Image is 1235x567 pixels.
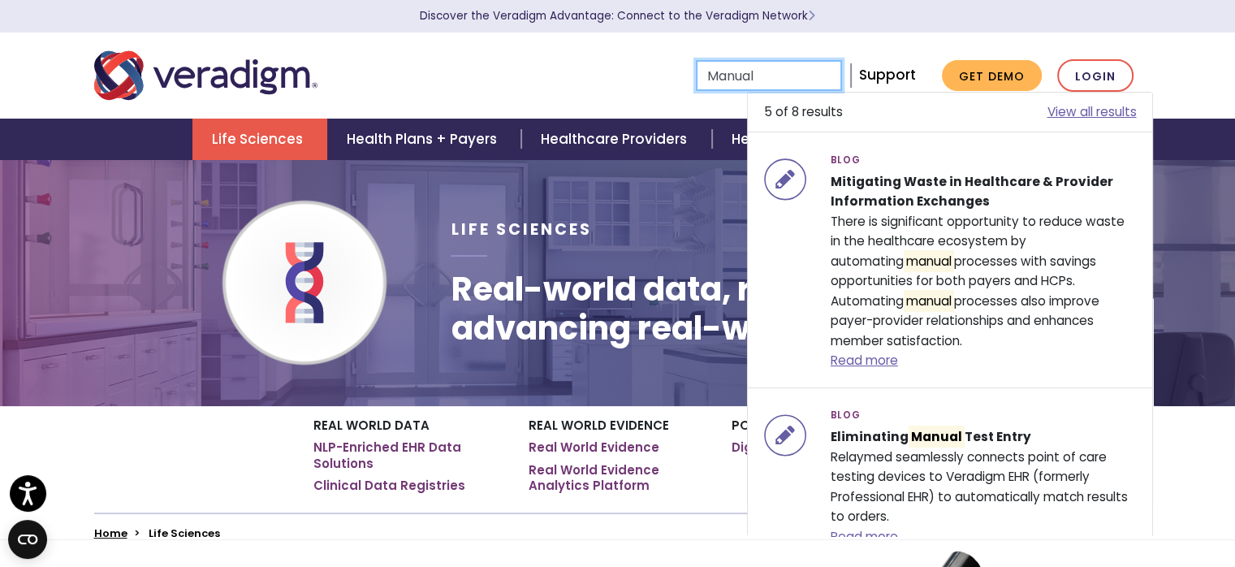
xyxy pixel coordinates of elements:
a: NLP-Enriched EHR Data Solutions [313,439,504,471]
a: Home [94,526,127,541]
a: Health IT Vendors [712,119,879,160]
strong: Mitigating Waste in Healthcare & Provider Information Exchanges [831,173,1113,210]
a: Discover the Veradigm Advantage: Connect to the Veradigm NetworkLearn More [420,8,815,24]
div: There is significant opportunity to reduce waste in the healthcare ecosystem by automating proces... [818,149,1149,370]
mark: Manual [909,426,965,448]
h1: Real-world data, real-world evidence, advancing real-world impact. [451,270,1141,348]
a: Healthcare Providers [521,119,711,160]
a: Get Demo [942,60,1042,92]
a: Read more [831,528,898,545]
a: Login [1057,59,1134,93]
iframe: Drift Chat Widget [924,451,1216,548]
a: Health Plans + Payers [327,119,521,160]
a: Life Sciences [192,119,327,160]
a: View all results [1047,102,1136,122]
a: Real World Evidence Analytics Platform [529,462,707,494]
span: Blog [831,149,860,172]
span: Learn More [808,8,815,24]
div: Relaymed seamlessly connects point of care testing devices to Veradigm EHR (formerly Professional... [818,405,1149,547]
a: Support [859,65,916,84]
img: icon-search-insights-blog-posts.svg [764,405,805,465]
strong: Eliminating Test Entry [831,426,1031,448]
mark: manual [904,250,954,272]
a: Clinical Data Registries [313,478,465,494]
li: 5 of 8 results [747,92,1153,132]
a: Real World Evidence [529,439,659,456]
span: Life Sciences [451,219,591,240]
mark: manual [904,290,954,312]
a: Read more [831,352,898,369]
button: Open CMP widget [8,520,47,559]
img: Veradigm logo [94,49,317,102]
img: icon-search-insights-blog-posts.svg [764,149,805,210]
input: Search [696,60,842,91]
a: Digital Health Media [732,439,863,456]
span: Blog [831,405,860,428]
